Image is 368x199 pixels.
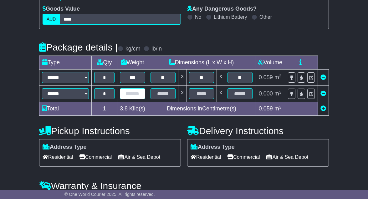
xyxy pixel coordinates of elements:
td: x [178,86,186,102]
span: Residential [43,152,73,162]
label: Other [259,14,272,20]
label: No [195,14,201,20]
span: m [274,90,282,97]
label: Address Type [43,144,87,151]
td: Type [39,56,91,70]
span: 3.8 [120,105,128,112]
label: Goods Value [43,6,80,12]
td: Volume [255,56,285,70]
td: 1 [91,102,117,116]
td: x [217,86,225,102]
td: Kilo(s) [117,102,148,116]
span: Air & Sea Depot [118,152,160,162]
span: m [274,105,282,112]
span: © One World Courier 2025. All rights reserved. [64,192,155,197]
h4: Pickup Instructions [39,126,181,136]
span: 0.059 [259,105,273,112]
h4: Delivery Instructions [187,126,329,136]
a: Add new item [320,105,326,112]
sup: 3 [279,105,282,109]
label: kg/cm [125,46,141,52]
td: x [217,70,225,86]
span: 0.059 [259,74,273,80]
span: Air & Sea Depot [266,152,308,162]
label: lb/in [151,46,162,52]
label: Lithium Battery [214,14,247,20]
span: Residential [191,152,221,162]
td: Dimensions (L x W x H) [148,56,255,70]
label: AUD [43,14,60,25]
sup: 3 [279,74,282,78]
td: Dimensions in Centimetre(s) [148,102,255,116]
span: m [274,74,282,80]
h4: Package details | [39,42,118,52]
h4: Warranty & Insurance [39,181,329,191]
a: Remove this item [320,90,326,97]
td: Qty [91,56,117,70]
span: 0.000 [259,90,273,97]
span: Commercial [227,152,260,162]
td: Weight [117,56,148,70]
a: Remove this item [320,74,326,80]
td: x [178,70,186,86]
sup: 3 [279,90,282,95]
label: Address Type [191,144,235,151]
td: Total [39,102,91,116]
span: Commercial [79,152,112,162]
label: Any Dangerous Goods? [187,6,257,12]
